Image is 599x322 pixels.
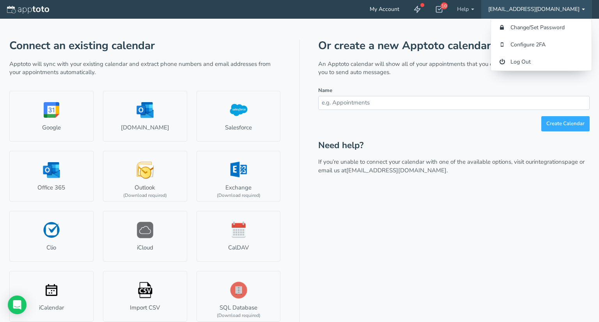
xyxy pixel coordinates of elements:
a: Outlook [103,151,187,202]
a: iCalendar [9,271,94,322]
a: iCloud [103,211,187,262]
p: An Apptoto calendar will show all of your appointments that you enter manually and will also allo... [318,60,590,77]
h2: Need help? [318,141,590,150]
div: Open Intercom Messenger [8,295,27,314]
a: Import CSV [103,271,187,322]
input: e.g. Appointments [318,96,590,110]
a: Exchange [197,151,281,202]
p: If you’re unable to connect your calendar with one of the available options, visit our page or em... [318,158,590,175]
a: SQL Database [197,271,281,322]
h1: Or create a new Apptoto calendar [318,40,590,52]
a: CalDAV [197,211,281,262]
a: Change/Set Password [491,19,592,36]
a: [EMAIL_ADDRESS][DOMAIN_NAME]. [346,166,448,174]
button: Create Calendar [541,116,590,131]
a: Google [9,91,94,142]
div: (Download required) [217,192,261,199]
a: Office 365 [9,151,94,202]
a: Log Out [491,53,592,71]
h1: Connect an existing calendar [9,40,281,52]
div: (Download required) [217,312,261,319]
a: integrations [534,158,565,166]
a: Clio [9,211,94,262]
label: Name [318,87,332,94]
img: logo-apptoto--white.svg [7,6,49,14]
a: Salesforce [197,91,281,142]
p: Apptoto will sync with your existing calendar and extract phone numbers and email addresses from ... [9,60,281,77]
div: (Download required) [123,192,167,199]
div: 10 [441,2,448,9]
a: Configure 2FA [491,36,592,53]
a: [DOMAIN_NAME] [103,91,187,142]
